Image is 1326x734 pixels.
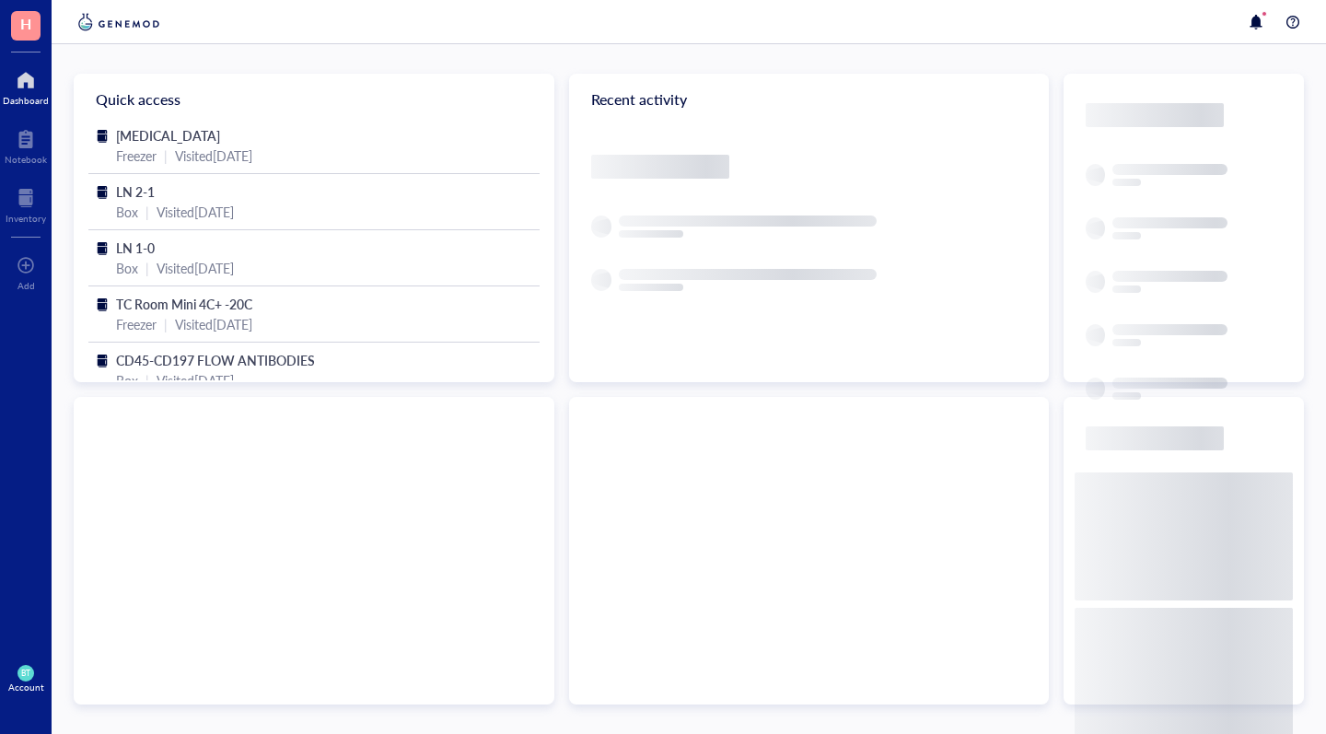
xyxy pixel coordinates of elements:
span: H [20,12,31,35]
div: Visited [DATE] [175,146,252,166]
a: Notebook [5,124,47,165]
div: Dashboard [3,95,49,106]
div: | [145,258,149,278]
div: Box [116,202,138,222]
div: Freezer [116,146,157,166]
div: Freezer [116,314,157,334]
div: Inventory [6,213,46,224]
span: BT [21,669,30,678]
img: genemod-logo [74,11,164,33]
div: | [145,370,149,390]
div: Visited [DATE] [157,370,234,390]
a: Inventory [6,183,46,224]
div: Recent activity [569,74,1050,125]
div: Account [8,682,44,693]
div: Box [116,258,138,278]
div: Visited [DATE] [157,202,234,222]
span: CD45-CD197 FLOW ANTIBODIES [116,351,315,369]
div: Box [116,370,138,390]
span: LN 1-0 [116,239,155,257]
div: | [145,202,149,222]
a: Dashboard [3,65,49,106]
span: TC Room Mini 4C+ -20C [116,295,252,313]
span: LN 2-1 [116,182,155,201]
div: Add [17,280,35,291]
div: | [164,314,168,334]
div: Visited [DATE] [157,258,234,278]
span: [MEDICAL_DATA] [116,126,220,145]
div: Quick access [74,74,554,125]
div: | [164,146,168,166]
div: Notebook [5,154,47,165]
div: Visited [DATE] [175,314,252,334]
